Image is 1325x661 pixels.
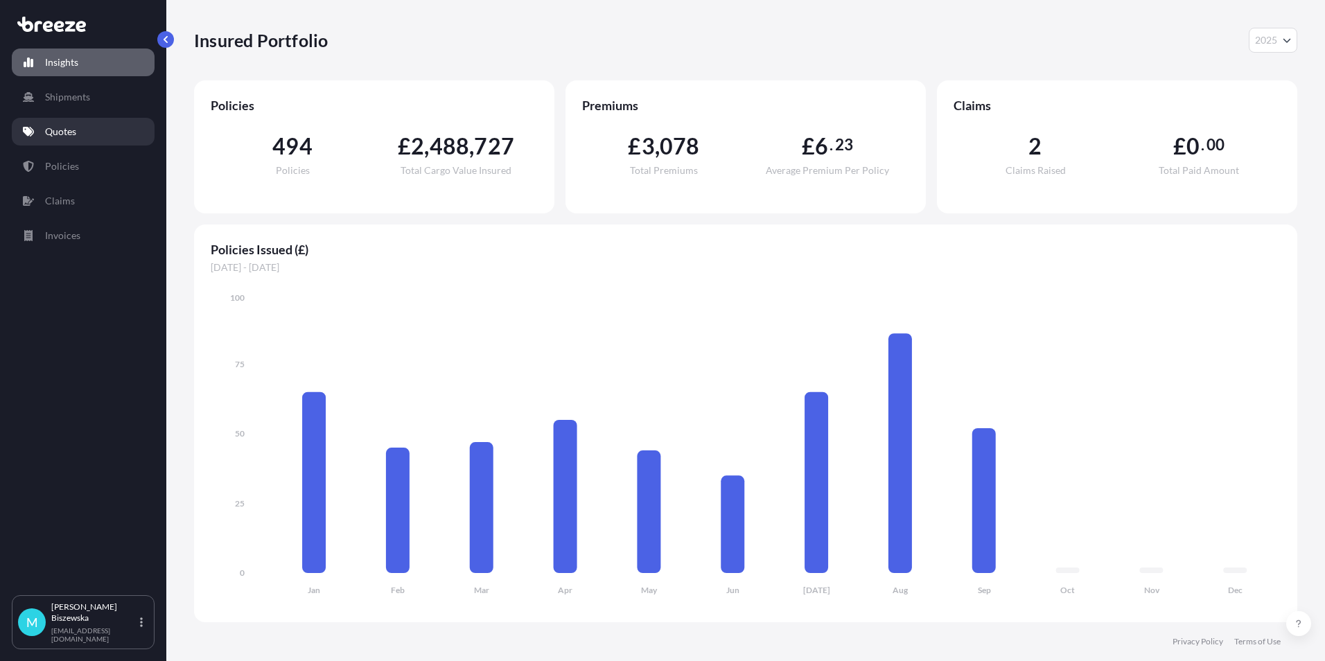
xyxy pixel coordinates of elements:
span: 2025 [1255,33,1277,47]
span: Premiums [582,97,909,114]
span: 494 [272,135,313,157]
span: , [424,135,429,157]
a: Shipments [12,83,155,111]
span: 3 [642,135,655,157]
a: Quotes [12,118,155,146]
span: 727 [474,135,514,157]
span: Claims [954,97,1281,114]
span: £ [802,135,815,157]
span: 2 [411,135,424,157]
span: Policies [211,97,538,114]
span: £ [1173,135,1186,157]
tspan: 50 [235,428,245,439]
span: . [830,139,833,150]
span: Policies [276,166,310,175]
tspan: 75 [235,359,245,369]
span: Total Paid Amount [1159,166,1239,175]
span: M [26,615,38,629]
span: 6 [815,135,828,157]
tspan: 25 [235,498,245,509]
tspan: Nov [1144,585,1160,595]
span: Total Cargo Value Insured [401,166,511,175]
p: [EMAIL_ADDRESS][DOMAIN_NAME] [51,626,137,643]
tspan: Dec [1228,585,1243,595]
tspan: Aug [893,585,909,595]
tspan: Sep [978,585,991,595]
span: 488 [430,135,470,157]
span: 078 [660,135,700,157]
a: Policies [12,152,155,180]
p: Policies [45,159,79,173]
span: Claims Raised [1006,166,1066,175]
span: 00 [1206,139,1225,150]
span: £ [398,135,411,157]
span: Average Premium Per Policy [766,166,889,175]
span: 0 [1186,135,1200,157]
a: Terms of Use [1234,636,1281,647]
span: , [655,135,660,157]
p: Quotes [45,125,76,139]
span: Policies Issued (£) [211,241,1281,258]
span: 2 [1028,135,1042,157]
tspan: 0 [240,567,245,578]
tspan: May [641,585,658,595]
span: £ [628,135,641,157]
a: Privacy Policy [1173,636,1223,647]
span: , [469,135,474,157]
tspan: 100 [230,292,245,303]
tspan: Feb [391,585,405,595]
p: [PERSON_NAME] Biszewska [51,601,137,624]
p: Shipments [45,90,90,104]
p: Insights [45,55,78,69]
span: [DATE] - [DATE] [211,261,1281,274]
tspan: Oct [1060,585,1075,595]
a: Claims [12,187,155,215]
tspan: Mar [474,585,489,595]
p: Invoices [45,229,80,243]
p: Claims [45,194,75,208]
tspan: [DATE] [803,585,830,595]
a: Insights [12,49,155,76]
span: 23 [835,139,853,150]
tspan: Jun [726,585,739,595]
span: Total Premiums [630,166,698,175]
tspan: Apr [558,585,572,595]
tspan: Jan [308,585,320,595]
span: . [1201,139,1204,150]
p: Insured Portfolio [194,29,328,51]
button: Year Selector [1249,28,1297,53]
a: Invoices [12,222,155,249]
